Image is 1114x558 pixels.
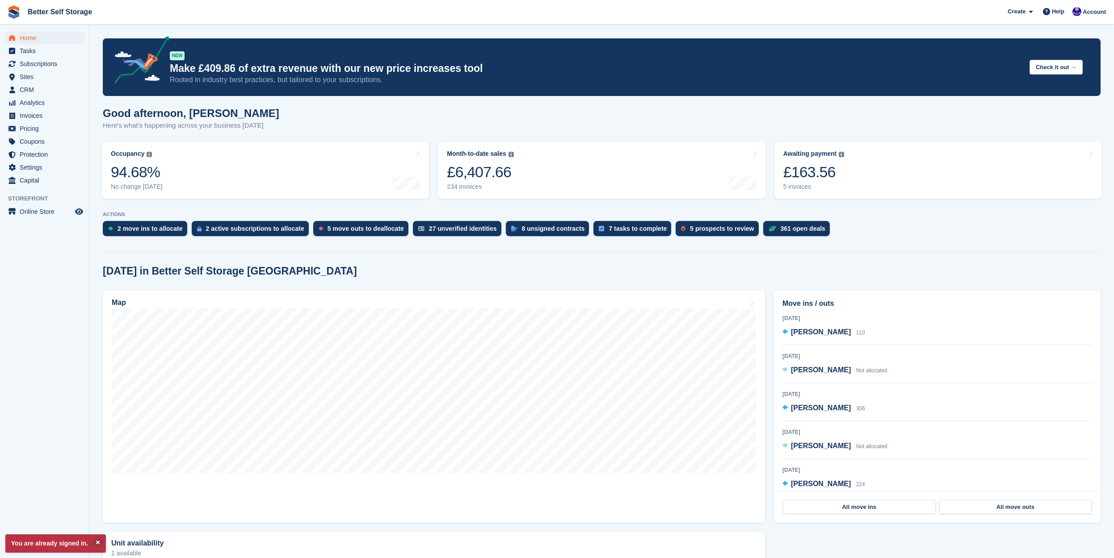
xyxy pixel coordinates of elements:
p: Rooted in industry best practices, but tailored to your subscriptions. [170,75,1022,85]
p: Here's what's happening across your business [DATE] [103,121,279,131]
div: [DATE] [782,466,1092,474]
a: [PERSON_NAME] 306 [782,403,865,414]
div: 5 prospects to review [690,225,754,232]
span: [PERSON_NAME] [791,442,851,450]
a: menu [4,205,84,218]
a: Month-to-date sales £6,407.66 234 invoices [438,142,765,199]
a: Preview store [74,206,84,217]
img: price-adjustments-announcement-icon-8257ccfd72463d97f412b2fc003d46551f7dbcb40ab6d574587a9cd5c0d94... [107,36,169,87]
a: menu [4,32,84,44]
a: menu [4,71,84,83]
div: £163.56 [783,163,845,181]
span: Sites [20,71,73,83]
a: 27 unverified identities [413,221,506,241]
div: Awaiting payment [783,150,837,158]
a: Map [103,291,765,523]
a: Occupancy 94.68% No change [DATE] [102,142,429,199]
span: Protection [20,148,73,161]
a: menu [4,96,84,109]
div: NEW [170,51,185,60]
span: Account [1083,8,1106,17]
h2: [DATE] in Better Self Storage [GEOGRAPHIC_DATA] [103,265,357,277]
h1: Good afternoon, [PERSON_NAME] [103,107,279,119]
a: [PERSON_NAME] Not allocated [782,365,887,376]
span: Analytics [20,96,73,109]
a: menu [4,148,84,161]
div: Occupancy [111,150,144,158]
a: 5 move outs to deallocate [313,221,413,241]
div: [DATE] [782,352,1092,360]
a: 2 active subscriptions to allocate [192,221,313,241]
span: Online Store [20,205,73,218]
span: Pricing [20,122,73,135]
span: Home [20,32,73,44]
div: [DATE] [782,390,1092,398]
p: You are already signed in. [5,534,106,553]
button: Check it out → [1030,60,1083,75]
span: Create [1008,7,1026,16]
a: menu [4,174,84,187]
h2: Unit availability [111,539,164,547]
span: Not allocated [856,367,887,374]
span: Not allocated [856,443,887,450]
p: Make £409.86 of extra revenue with our new price increases tool [170,62,1022,75]
img: active_subscription_to_allocate_icon-d502201f5373d7db506a760aba3b589e785aa758c864c3986d89f69b8ff3... [197,226,202,232]
span: [PERSON_NAME] [791,366,851,374]
div: 361 open deals [781,225,825,232]
div: 5 invoices [783,183,845,191]
a: 8 unsigned contracts [506,221,594,241]
img: deal-1b604bf984904fb50ccaf53a9ad4b4a5d6e5aea283cecdc64d6e3604feb123c2.svg [769,225,776,232]
img: task-75834270c22a3079a89374b754ae025e5fb1db73e45f91037f5363f120a921f8.svg [599,226,604,231]
span: Coupons [20,135,73,148]
span: [PERSON_NAME] [791,480,851,487]
a: All move ins [783,500,936,514]
a: [PERSON_NAME] 110 [782,327,865,338]
a: 2 move ins to allocate [103,221,192,241]
a: menu [4,122,84,135]
img: icon-info-grey-7440780725fd019a000dd9b08b2336e03edf1995a4989e88bcd33f0948082b44.svg [147,152,152,157]
img: move_ins_to_allocate_icon-fdf77a2bb77ea45bf5b3d319d69a93e2d87916cf1d5bf7949dd705db3b84f3ca.svg [108,226,113,231]
img: icon-info-grey-7440780725fd019a000dd9b08b2336e03edf1995a4989e88bcd33f0948082b44.svg [839,152,844,157]
a: 7 tasks to complete [593,221,676,241]
a: [PERSON_NAME] Not allocated [782,441,887,452]
img: move_outs_to_deallocate_icon-f764333ba52eb49d3ac5e1228854f67142a1ed5810a6f6cc68b1a99e826820c5.svg [319,226,323,231]
a: menu [4,58,84,70]
img: verify_identity-adf6edd0f0f0b5bbfe63781bf79b02c33cf7c696d77639b501bdc392416b5a36.svg [418,226,425,231]
span: 110 [856,329,865,336]
div: 234 invoices [447,183,513,191]
img: stora-icon-8386f47178a22dfd0bd8f6a31ec36ba5ce8667c1dd55bd0f319d3a0aa187defe.svg [7,5,21,19]
img: David Macdonald [1072,7,1081,16]
span: 224 [856,481,865,487]
div: 8 unsigned contracts [522,225,585,232]
a: All move outs [939,500,1092,514]
a: menu [4,135,84,148]
span: [PERSON_NAME] [791,328,851,336]
span: Help [1052,7,1064,16]
span: CRM [20,83,73,96]
a: [PERSON_NAME] 224 [782,479,865,490]
span: Storefront [8,194,89,203]
span: 306 [856,405,865,412]
a: 361 open deals [763,221,834,241]
div: 2 active subscriptions to allocate [206,225,304,232]
a: menu [4,45,84,57]
div: 27 unverified identities [429,225,497,232]
span: Subscriptions [20,58,73,70]
div: 94.68% [111,163,163,181]
span: Capital [20,174,73,187]
div: 5 move outs to deallocate [328,225,404,232]
div: 7 tasks to complete [609,225,667,232]
div: Month-to-date sales [447,150,506,158]
span: Tasks [20,45,73,57]
span: [PERSON_NAME] [791,404,851,412]
div: 2 move ins to allocate [118,225,183,232]
img: prospect-51fa495bee0391a8d652442698ab0144808aea92771e9ea1ae160a38d050c398.svg [681,226,685,231]
div: [DATE] [782,428,1092,436]
h2: Move ins / outs [782,298,1092,309]
div: £6,407.66 [447,163,513,181]
div: [DATE] [782,314,1092,322]
span: Invoices [20,109,73,122]
p: ACTIONS [103,212,1101,217]
a: menu [4,109,84,122]
a: menu [4,161,84,174]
